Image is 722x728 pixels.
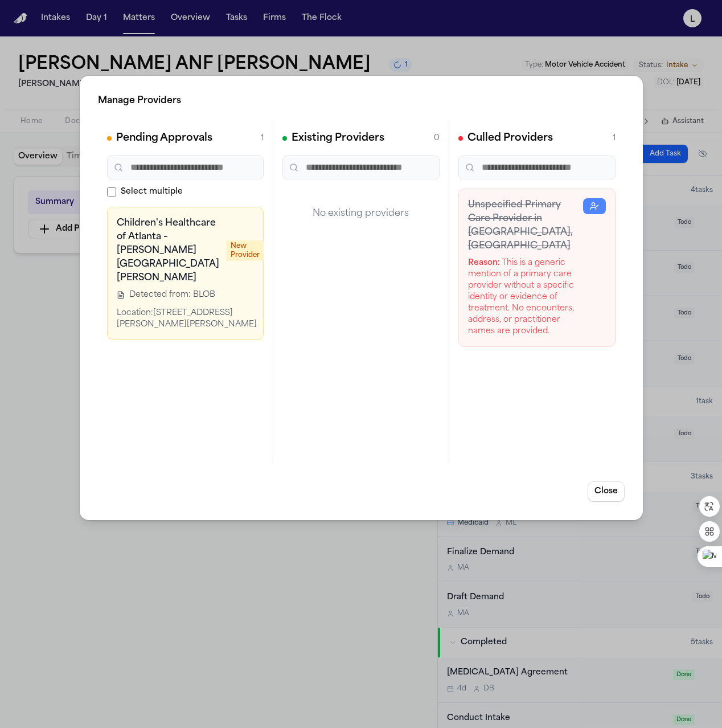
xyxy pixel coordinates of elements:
[467,130,552,146] h2: Culled Providers
[587,481,624,502] button: Close
[226,240,264,261] span: New Provider
[282,189,439,239] div: No existing providers
[612,133,615,144] span: 1
[467,259,499,267] strong: Reason:
[261,133,264,144] span: 1
[117,216,219,285] h3: Children's Healthcare of Atlanta – [PERSON_NAME][GEOGRAPHIC_DATA][PERSON_NAME]
[116,130,212,146] h2: Pending Approvals
[121,186,183,198] span: Select multiple
[467,257,582,337] div: This is a generic mention of a primary care provider without a specific identity or evidence of t...
[129,289,215,301] span: Detected from: BLOB
[582,198,605,214] button: Restore Provider
[467,198,582,253] h3: Unspecified Primary Care Provider in [GEOGRAPHIC_DATA], [GEOGRAPHIC_DATA]
[292,130,384,146] h2: Existing Providers
[98,94,625,108] h2: Manage Providers
[107,187,116,197] input: Select multiple
[117,308,264,330] div: Location: [STREET_ADDRESS][PERSON_NAME][PERSON_NAME]
[433,133,439,144] span: 0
